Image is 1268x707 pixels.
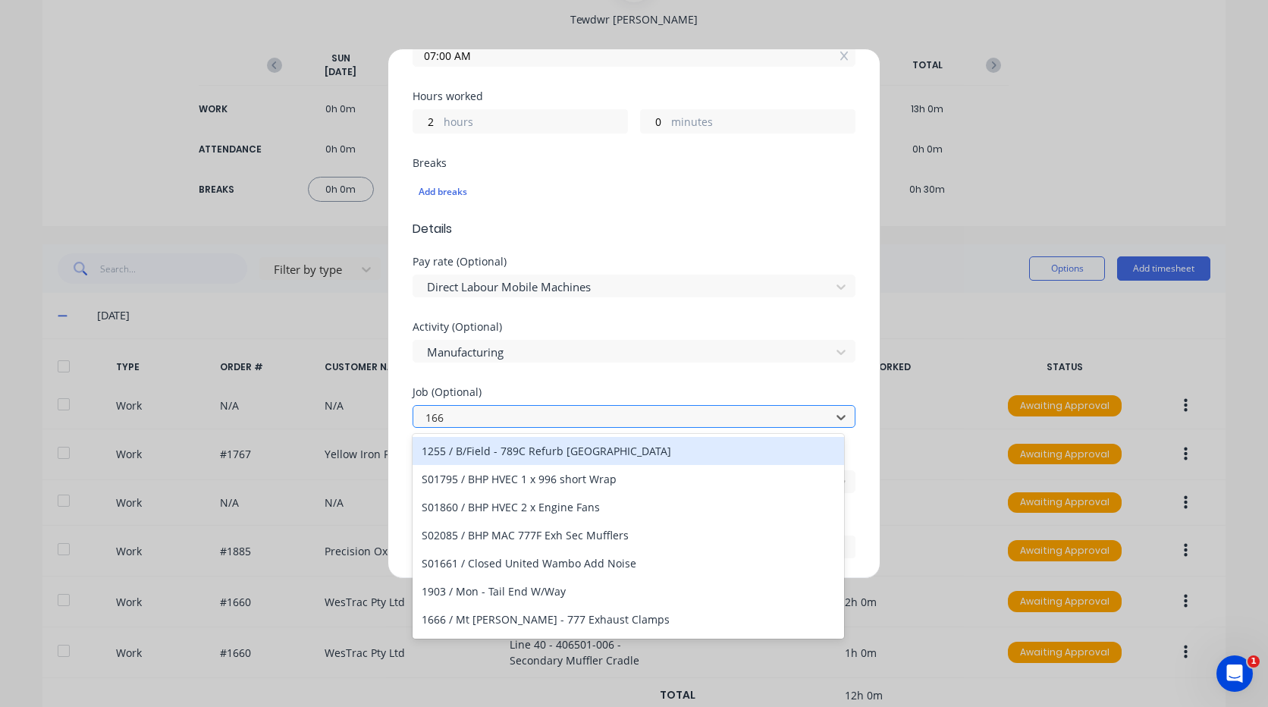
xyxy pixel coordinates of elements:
[413,577,844,605] div: 1903 / Mon - Tail End W/Way
[413,220,855,238] span: Details
[413,387,855,397] div: Job (Optional)
[413,437,844,465] div: 1255 / B/Field - 789C Refurb [GEOGRAPHIC_DATA]
[671,114,855,133] label: minutes
[413,465,844,493] div: S01795 / BHP HVEC 1 x 996 short Wrap
[413,110,440,133] input: 0
[1216,655,1253,692] iframe: Intercom live chat
[413,158,855,168] div: Breaks
[444,114,627,133] label: hours
[413,322,855,332] div: Activity (Optional)
[413,605,844,633] div: 1666 / Mt [PERSON_NAME] - 777 Exhaust Clamps
[413,91,855,102] div: Hours worked
[413,549,844,577] div: S01661 / Closed United Wambo Add Noise
[413,493,844,521] div: S01860 / BHP HVEC 2 x Engine Fans
[413,521,844,549] div: S02085 / BHP MAC 777F Exh Sec Mufflers
[1248,655,1260,668] span: 1
[413,633,844,661] div: 1667 / MTW - 795F - Hood Panel
[419,182,849,202] div: Add breaks
[641,110,667,133] input: 0
[413,256,855,267] div: Pay rate (Optional)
